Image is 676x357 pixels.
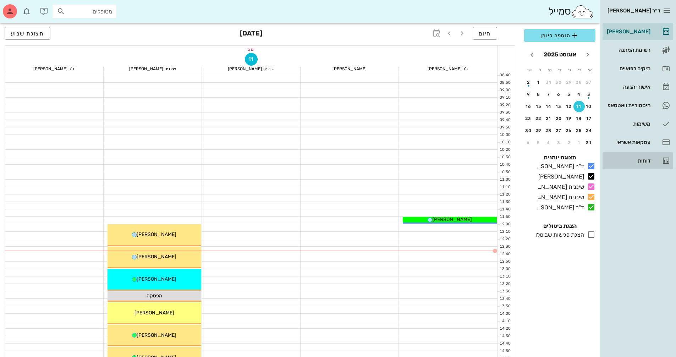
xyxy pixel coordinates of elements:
[543,92,554,97] div: 7
[533,231,584,239] div: הצגת פגישות שבוטלו
[605,139,650,145] div: עסקאות אשראי
[104,67,202,71] div: שיננית [PERSON_NAME]
[498,311,512,317] div: 14:00
[137,254,176,260] span: [PERSON_NAME]
[583,101,595,112] button: 10
[498,251,512,257] div: 12:40
[533,101,544,112] button: 15
[553,128,565,133] div: 27
[573,101,585,112] button: 11
[565,64,575,76] th: ג׳
[498,117,512,123] div: 09:40
[534,162,584,171] div: ד"ר [PERSON_NAME]
[523,140,534,145] div: 6
[137,332,176,338] span: [PERSON_NAME]
[563,92,575,97] div: 5
[473,27,497,40] button: היום
[543,89,554,100] button: 7
[523,92,534,97] div: 9
[498,199,512,205] div: 11:30
[586,64,595,76] th: א׳
[498,289,512,295] div: 13:30
[583,104,595,109] div: 10
[533,116,544,121] div: 22
[498,296,512,302] div: 13:40
[605,29,650,34] div: [PERSON_NAME]
[573,128,585,133] div: 25
[563,89,575,100] button: 5
[605,121,650,127] div: משימות
[245,53,258,66] button: 11
[583,80,595,85] div: 27
[523,137,534,148] button: 6
[573,116,585,121] div: 18
[533,128,544,133] div: 29
[498,266,512,272] div: 13:00
[553,140,565,145] div: 3
[524,222,595,230] h4: הצגת ביטולים
[571,5,594,19] img: SmileCloud logo
[605,158,650,164] div: דוחות
[553,101,565,112] button: 13
[137,231,176,237] span: [PERSON_NAME]
[498,333,512,339] div: 14:30
[563,140,575,145] div: 2
[301,67,399,71] div: [PERSON_NAME]
[563,137,575,148] button: 2
[553,113,565,124] button: 20
[533,80,544,85] div: 1
[523,104,534,109] div: 16
[399,67,497,71] div: ד"ר [PERSON_NAME]
[605,84,650,90] div: אישורי הגעה
[533,140,544,145] div: 5
[498,177,512,183] div: 11:00
[5,27,50,40] button: תצוגת שבוע
[432,216,472,223] span: [PERSON_NAME]
[523,80,534,85] div: 2
[533,125,544,136] button: 29
[498,229,512,235] div: 12:10
[498,102,512,108] div: 09:20
[553,89,565,100] button: 6
[523,113,534,124] button: 23
[498,244,512,250] div: 12:30
[563,116,575,121] div: 19
[526,48,538,61] button: חודש הבא
[498,147,512,153] div: 10:20
[498,214,512,220] div: 11:50
[498,72,512,78] div: 08:40
[479,30,491,37] span: היום
[545,64,554,76] th: ה׳
[583,89,595,100] button: 3
[573,137,585,148] button: 1
[603,23,673,40] a: [PERSON_NAME]
[202,67,300,71] div: שיננית [PERSON_NAME]
[498,162,512,168] div: 10:40
[573,77,585,88] button: 28
[498,274,512,280] div: 13:10
[498,221,512,227] div: 12:00
[524,29,595,42] button: הוספה ליומן
[240,27,262,41] h3: [DATE]
[603,115,673,132] a: משימות
[603,42,673,59] a: רשימת המתנה
[498,236,512,242] div: 12:20
[498,132,512,138] div: 10:00
[573,80,585,85] div: 28
[534,193,584,202] div: שיננית [PERSON_NAME]
[5,67,103,71] div: ד"ר [PERSON_NAME]
[535,64,544,76] th: ו׳
[147,293,162,299] span: הפסקה
[543,101,554,112] button: 14
[534,183,584,191] div: שיננית [PERSON_NAME]
[498,169,512,175] div: 10:50
[573,113,585,124] button: 18
[533,104,544,109] div: 15
[603,134,673,151] a: עסקאות אשראי
[524,153,595,162] h4: תצוגת יומנים
[5,46,497,53] div: יום ב׳
[555,64,564,76] th: ד׳
[583,128,595,133] div: 24
[498,318,512,324] div: 14:10
[583,125,595,136] button: 24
